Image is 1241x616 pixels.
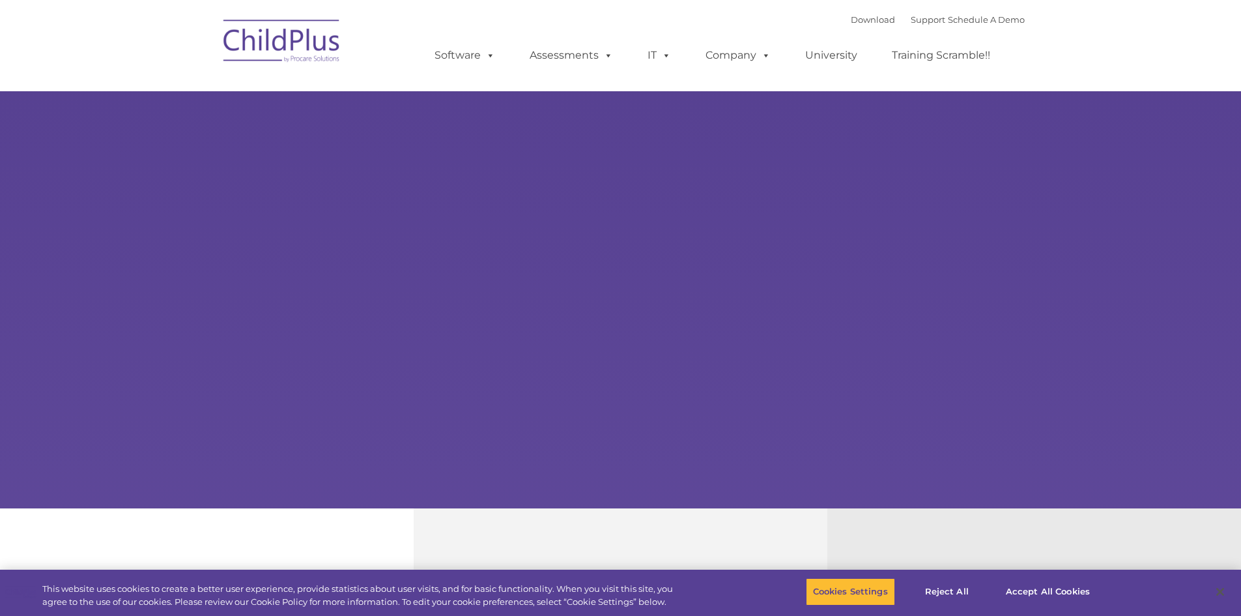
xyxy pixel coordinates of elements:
a: Training Scramble!! [879,42,1003,68]
button: Accept All Cookies [999,578,1097,606]
a: Support [911,14,945,25]
div: This website uses cookies to create a better user experience, provide statistics about user visit... [42,583,683,608]
a: University [792,42,870,68]
a: Download [851,14,895,25]
a: Schedule A Demo [948,14,1025,25]
button: Reject All [906,578,988,606]
a: Software [421,42,508,68]
a: Assessments [517,42,626,68]
a: Company [692,42,784,68]
font: | [851,14,1025,25]
button: Close [1206,578,1234,606]
a: IT [635,42,684,68]
img: ChildPlus by Procare Solutions [217,10,347,76]
button: Cookies Settings [806,578,895,606]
